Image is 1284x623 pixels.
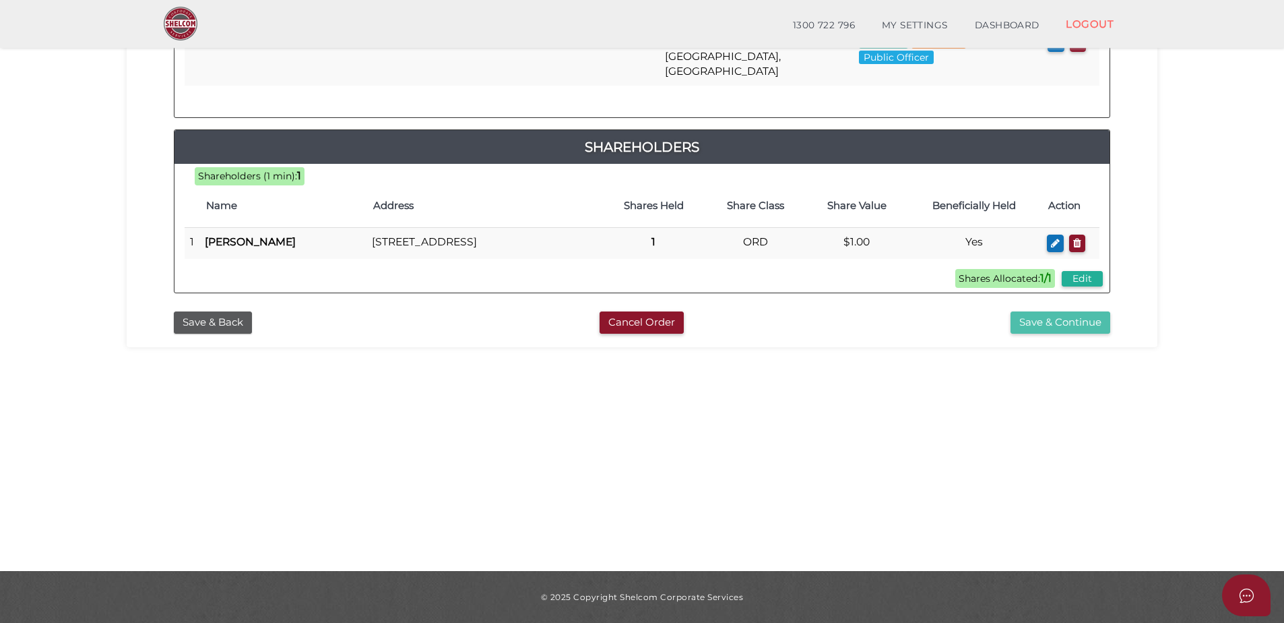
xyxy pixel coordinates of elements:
[1052,10,1127,38] a: LOGOUT
[1222,574,1271,616] button: Open asap
[361,27,587,86] td: [STREET_ADDRESS]
[705,227,806,259] td: ORD
[651,235,655,248] b: 1
[907,227,1041,259] td: Yes
[859,51,934,64] span: Public Officer
[961,12,1053,39] a: DASHBOARD
[297,169,301,182] b: 1
[1010,311,1110,334] button: Save & Continue
[600,311,684,334] button: Cancel Order
[174,311,252,334] button: Save & Back
[813,200,901,212] h4: Share Value
[1062,271,1103,287] button: Edit
[185,27,199,86] td: 1
[174,136,1110,158] a: Shareholders
[609,200,698,212] h4: Shares Held
[868,12,961,39] a: MY SETTINGS
[185,227,199,259] td: 1
[373,200,596,212] h4: Address
[198,170,297,182] span: Shareholders (1 min):
[914,200,1035,212] h4: Beneficially Held
[205,235,296,248] b: [PERSON_NAME]
[806,227,907,259] td: $1.00
[711,200,799,212] h4: Share Class
[1048,200,1093,212] h4: Action
[206,200,360,212] h4: Name
[955,269,1055,288] span: Shares Allocated:
[366,227,602,259] td: [STREET_ADDRESS]
[779,12,868,39] a: 1300 722 796
[137,591,1147,603] div: © 2025 Copyright Shelcom Corporate Services
[587,27,660,86] td: [DATE]
[1040,272,1052,285] b: 1/1
[660,27,853,86] td: [GEOGRAPHIC_DATA], [GEOGRAPHIC_DATA], [GEOGRAPHIC_DATA]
